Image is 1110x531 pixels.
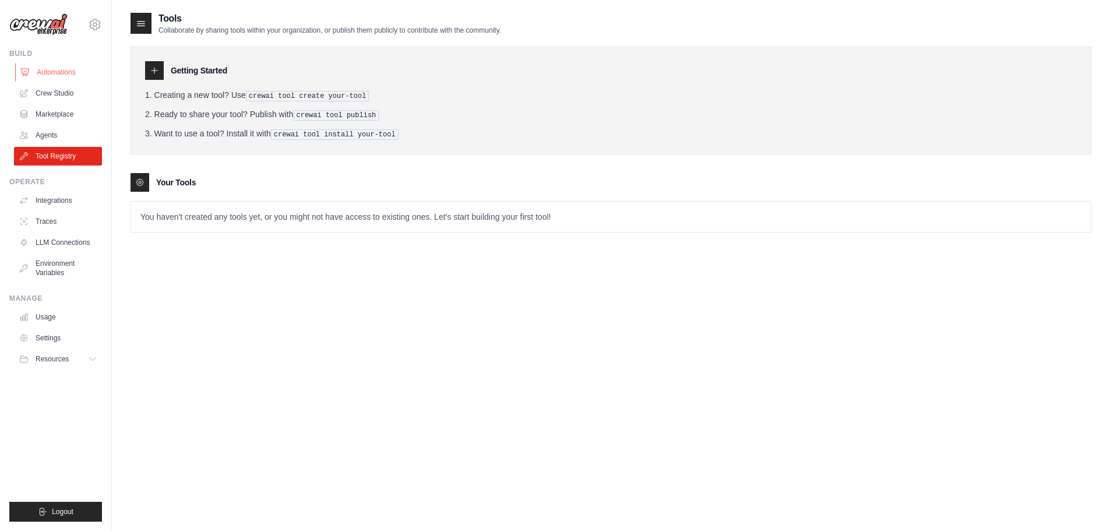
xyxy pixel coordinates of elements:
[246,91,369,101] pre: crewai tool create your-tool
[9,49,102,58] div: Build
[14,308,102,326] a: Usage
[9,294,102,303] div: Manage
[14,126,102,145] a: Agents
[15,63,103,82] a: Automations
[145,89,1077,101] li: Creating a new tool? Use
[14,147,102,166] a: Tool Registry
[145,108,1077,121] li: Ready to share your tool? Publish with
[131,202,1091,232] p: You haven't created any tools yet, or you might not have access to existing ones. Let's start bui...
[158,12,501,26] h2: Tools
[14,212,102,231] a: Traces
[52,507,73,516] span: Logout
[9,177,102,187] div: Operate
[9,502,102,522] button: Logout
[14,233,102,252] a: LLM Connections
[14,191,102,210] a: Integrations
[9,13,68,36] img: Logo
[156,177,196,188] h3: Your Tools
[145,128,1077,140] li: Want to use a tool? Install it with
[158,26,501,35] p: Collaborate by sharing tools within your organization, or publish them publicly to contribute wit...
[36,354,69,364] span: Resources
[14,105,102,124] a: Marketplace
[14,254,102,282] a: Environment Variables
[14,329,102,347] a: Settings
[294,110,379,121] pre: crewai tool publish
[171,65,227,76] h3: Getting Started
[14,350,102,368] button: Resources
[14,84,102,103] a: Crew Studio
[271,129,399,140] pre: crewai tool install your-tool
